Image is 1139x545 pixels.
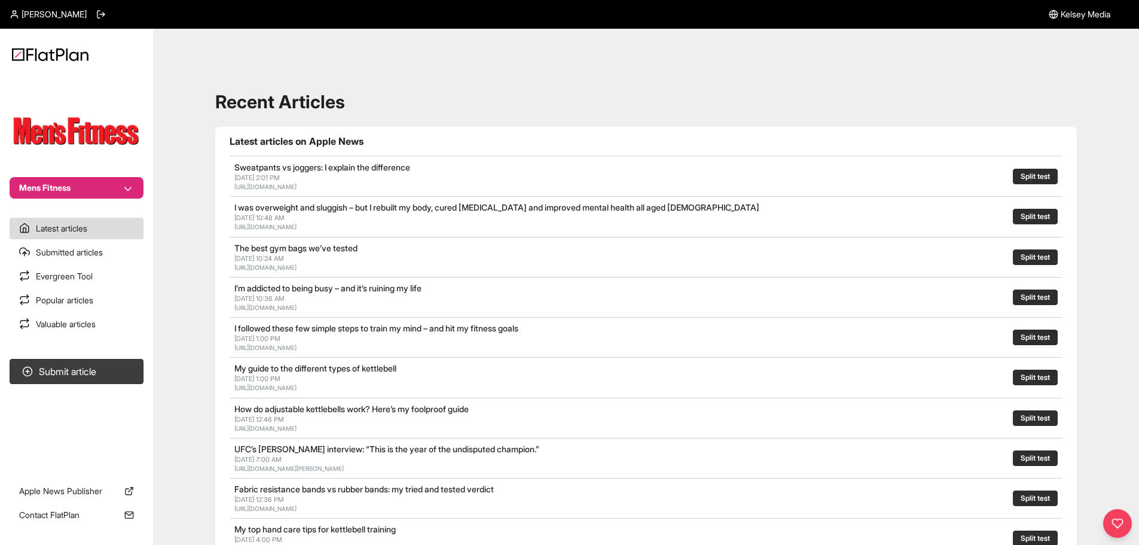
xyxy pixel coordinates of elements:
[234,243,358,253] a: The best gym bags we’ve tested
[234,214,285,222] span: [DATE] 10:48 AM
[10,313,143,335] a: Valuable articles
[234,404,469,414] a: How do adjustable kettlebells work? Here’s my foolproof guide
[1013,209,1058,224] button: Split test
[1013,450,1058,466] button: Split test
[10,242,143,263] a: Submitted articles
[215,91,1077,112] h1: Recent Articles
[234,425,297,432] a: [URL][DOMAIN_NAME]
[234,173,280,182] span: [DATE] 2:01 PM
[234,162,410,172] a: Sweatpants vs joggers: I explain the difference
[234,294,285,303] span: [DATE] 10:36 AM
[1013,169,1058,184] button: Split test
[234,484,494,494] a: Fabric resistance bands vs rubber bands: my tried and tested verdict
[234,444,539,454] a: UFC’s [PERSON_NAME] interview: “This is the year of the undisputed champion.”
[234,415,284,424] span: [DATE] 12:48 PM
[234,384,297,391] a: [URL][DOMAIN_NAME]
[230,134,1062,148] h1: Latest articles on Apple News
[1013,290,1058,305] button: Split test
[22,8,87,20] span: [PERSON_NAME]
[234,375,280,383] span: [DATE] 1:00 PM
[234,202,759,212] a: I was overweight and sluggish – but I rebuilt my body, cured [MEDICAL_DATA] and improved mental h...
[234,495,284,504] span: [DATE] 12:36 PM
[1013,330,1058,345] button: Split test
[10,504,143,526] a: Contact FlatPlan
[12,48,88,61] img: Logo
[234,323,518,333] a: I followed these few simple steps to train my mind – and hit my fitness goals
[234,505,297,512] a: [URL][DOMAIN_NAME]
[234,465,344,472] a: [URL][DOMAIN_NAME][PERSON_NAME]
[234,344,297,351] a: [URL][DOMAIN_NAME]
[234,363,396,373] a: My guide to the different types of kettlebell
[234,334,280,343] span: [DATE] 1:00 PM
[234,455,282,464] span: [DATE] 7:00 AM
[10,8,87,20] a: [PERSON_NAME]
[234,524,396,534] a: My top hand care tips for kettlebell training
[10,177,143,199] button: Mens Fitness
[234,254,284,263] span: [DATE] 10:24 AM
[1013,491,1058,506] button: Split test
[10,480,143,502] a: Apple News Publisher
[234,183,297,190] a: [URL][DOMAIN_NAME]
[10,266,143,287] a: Evergreen Tool
[10,290,143,311] a: Popular articles
[234,304,297,311] a: [URL][DOMAIN_NAME]
[1061,8,1110,20] span: Kelsey Media
[234,283,422,293] a: I’m addicted to being busy – and it’s ruining my life
[1013,410,1058,426] button: Split test
[234,535,282,544] span: [DATE] 4:00 PM
[1013,370,1058,385] button: Split test
[234,264,297,271] a: [URL][DOMAIN_NAME]
[10,218,143,239] a: Latest articles
[10,111,143,153] img: Publication Logo
[1013,249,1058,265] button: Split test
[10,359,143,384] button: Submit article
[234,223,297,230] a: [URL][DOMAIN_NAME]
